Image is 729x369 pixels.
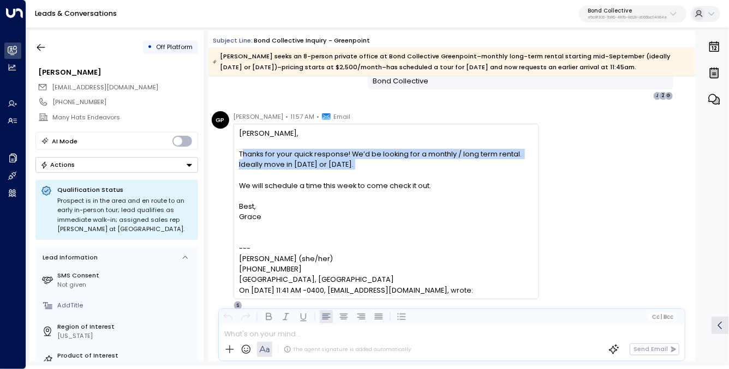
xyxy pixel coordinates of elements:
[579,5,686,23] button: Bond Collectivee5c8f306-7b86-487b-8d28-d066bc04964e
[334,111,351,122] span: Email
[39,253,98,262] div: Lead Information
[57,322,194,331] label: Region of Interest
[239,128,533,233] div: [PERSON_NAME], Thanks for your quick response! We’d be looking for a monthly / long term rental. ...
[652,314,673,320] span: Cc Bcc
[156,43,193,51] span: Off Platform
[648,313,677,321] button: Cc|Bcc
[57,196,193,234] div: Prospect is in the area and en route to an early in-person tour; lead qualifies as immediate walk...
[35,9,117,18] a: Leads & Conversations
[52,113,198,122] div: Many Hats Endeavors
[52,83,158,92] span: [EMAIL_ADDRESS][DOMAIN_NAME]
[52,136,77,147] div: AI Mode
[57,351,194,360] label: Product of Interest
[222,310,235,323] button: Undo
[57,271,194,280] label: SMS Consent
[239,264,302,274] font: [PHONE_NUMBER]
[254,36,370,45] div: Bond Collective Inquiry - Greenpoint
[57,185,193,194] p: Qualification Status
[213,36,253,45] span: Subject Line:
[239,275,394,284] font: [GEOGRAPHIC_DATA], [GEOGRAPHIC_DATA]
[653,92,662,100] div: J
[213,51,690,72] div: [PERSON_NAME] seeks an 8-person private office at Bond Collective Greenpoint–monthly long-term re...
[286,111,289,122] span: •
[147,39,152,55] div: •
[317,111,320,122] span: •
[35,157,198,173] div: Button group with a nested menu
[38,67,198,77] div: [PERSON_NAME]
[588,8,667,14] p: Bond Collective
[588,15,667,20] p: e5c8f306-7b86-487b-8d28-d066bc04964e
[57,301,194,310] div: AddTitle
[52,83,158,92] span: gp@mhe.fm
[234,301,242,310] div: S
[234,111,284,122] span: [PERSON_NAME]
[659,92,667,100] div: 2
[239,285,533,295] div: On [DATE] 11:41 AM -0400, [EMAIL_ADDRESS][DOMAIN_NAME], wrote:
[291,111,315,122] span: 11:57 AM
[239,244,250,253] font: ---
[284,346,411,353] div: The agent signature is added automatically
[40,161,75,168] div: Actions
[212,111,229,129] div: GP
[661,314,662,320] span: |
[665,92,673,100] div: G
[52,98,198,107] div: [PHONE_NUMBER]
[239,310,252,323] button: Redo
[239,254,333,263] font: [PERSON_NAME] (she/her)
[57,280,194,289] div: Not given
[57,331,194,341] div: [US_STATE]
[35,157,198,173] button: Actions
